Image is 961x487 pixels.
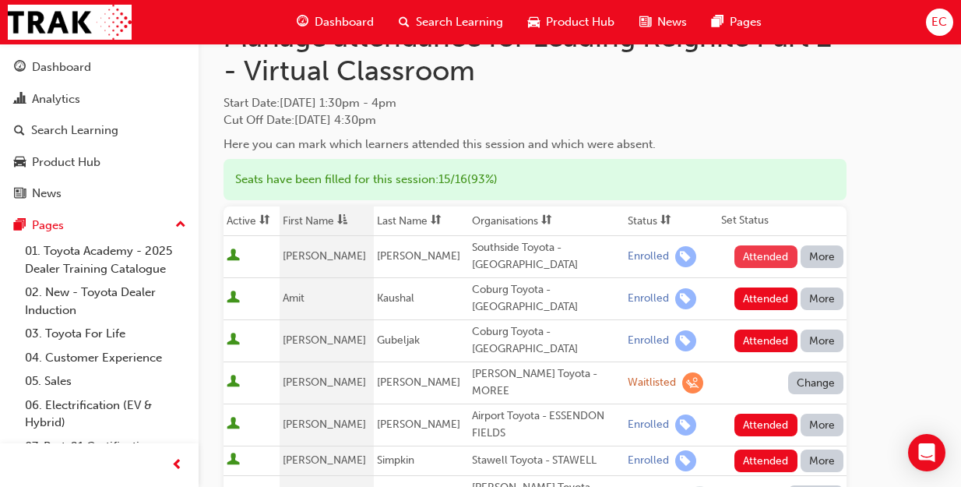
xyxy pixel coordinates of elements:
button: More [801,245,844,268]
button: Change [788,372,844,394]
a: pages-iconPages [699,6,774,38]
a: 04. Customer Experience [19,346,192,370]
span: EC [931,13,947,31]
span: User is active [227,375,240,390]
span: learningRecordVerb_ENROLL-icon [675,288,696,309]
span: pages-icon [712,12,723,32]
th: Set Status [718,206,847,236]
a: search-iconSearch Learning [386,6,516,38]
a: 03. Toyota For Life [19,322,192,346]
span: search-icon [14,124,25,138]
span: [PERSON_NAME] [283,376,366,389]
span: guage-icon [297,12,308,32]
div: Enrolled [628,249,669,264]
a: 05. Sales [19,369,192,393]
a: news-iconNews [627,6,699,38]
div: Stawell Toyota - STAWELL [472,452,621,470]
div: Dashboard [32,58,91,76]
span: User is active [227,453,240,468]
span: [PERSON_NAME] [377,376,460,389]
span: User is active [227,291,240,306]
span: up-icon [175,215,186,235]
a: Product Hub [6,148,192,177]
span: learningRecordVerb_ENROLL-icon [675,330,696,351]
th: Toggle SortBy [625,206,718,236]
span: car-icon [14,156,26,170]
span: Kaushal [377,291,414,305]
span: [DATE] 1:30pm - 4pm [280,96,396,110]
a: 06. Electrification (EV & Hybrid) [19,393,192,435]
img: Trak [8,5,132,40]
span: prev-icon [171,456,183,475]
div: Pages [32,217,64,235]
span: sorting-icon [541,214,552,228]
div: Waitlisted [628,376,676,390]
span: Dashboard [315,13,374,31]
span: sorting-icon [259,214,270,228]
span: learningRecordVerb_ENROLL-icon [675,415,696,436]
button: DashboardAnalyticsSearch LearningProduct HubNews [6,50,192,211]
div: Enrolled [628,418,669,432]
th: Toggle SortBy [280,206,374,236]
div: Analytics [32,90,80,108]
span: User is active [227,249,240,264]
span: [PERSON_NAME] [377,418,460,431]
th: Toggle SortBy [224,206,280,236]
h1: Manage attendance for Leading Reignite Part 2 - Virtual Classroom [224,20,847,88]
span: sorting-icon [660,214,671,228]
div: Coburg Toyota - [GEOGRAPHIC_DATA] [472,323,621,358]
span: Gubeljak [377,333,420,347]
a: News [6,179,192,208]
button: More [801,414,844,436]
span: guage-icon [14,61,26,75]
span: [PERSON_NAME] [283,453,366,467]
button: Attended [734,330,797,352]
span: User is active [227,417,240,432]
span: learningRecordVerb_ENROLL-icon [675,246,696,267]
a: Search Learning [6,116,192,145]
span: Pages [730,13,762,31]
div: News [32,185,62,203]
span: Start Date : [224,94,847,112]
div: Search Learning [31,122,118,139]
span: news-icon [639,12,651,32]
span: [PERSON_NAME] [283,249,366,263]
button: Attended [734,288,797,310]
span: Search Learning [416,13,503,31]
th: Toggle SortBy [374,206,468,236]
span: asc-icon [337,214,348,228]
button: Pages [6,211,192,240]
button: EC [926,9,953,36]
span: Product Hub [546,13,614,31]
div: Seats have been filled for this session : 15 / 16 ( 93% ) [224,159,847,200]
button: More [801,450,844,472]
span: User is active [227,333,240,348]
a: 01. Toyota Academy - 2025 Dealer Training Catalogue [19,239,192,281]
span: Simpkin [377,453,414,467]
span: [PERSON_NAME] [377,249,460,263]
div: Coburg Toyota - [GEOGRAPHIC_DATA] [472,281,621,316]
button: Attended [734,245,797,268]
span: learningRecordVerb_ENROLL-icon [675,450,696,471]
span: [PERSON_NAME] [283,333,366,347]
a: 07. Parts21 Certification [19,435,192,459]
th: Toggle SortBy [469,206,625,236]
span: Amit [283,291,304,305]
div: Here you can mark which learners attended this session and which were absent. [224,136,847,154]
div: Southside Toyota - [GEOGRAPHIC_DATA] [472,239,621,274]
span: learningRecordVerb_WAITLIST-icon [682,372,703,393]
span: search-icon [399,12,410,32]
a: Dashboard [6,53,192,82]
span: sorting-icon [431,214,442,228]
a: Analytics [6,85,192,114]
a: guage-iconDashboard [284,6,386,38]
button: More [801,288,844,310]
div: [PERSON_NAME] Toyota - MOREE [472,365,621,401]
div: Enrolled [628,333,669,348]
span: chart-icon [14,93,26,107]
div: Open Intercom Messenger [908,434,945,471]
span: news-icon [14,187,26,201]
button: Attended [734,414,797,436]
span: Cut Off Date : [DATE] 4:30pm [224,113,376,127]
